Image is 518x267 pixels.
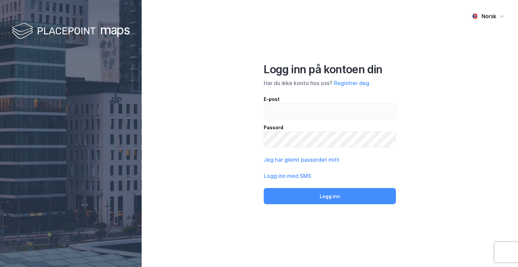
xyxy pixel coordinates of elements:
[264,172,311,180] button: Logg inn med SMS
[264,79,396,87] div: Har du ikke konto hos oss?
[12,22,130,42] img: logo-white.f07954bde2210d2a523dddb988cd2aa7.svg
[264,124,396,132] div: Passord
[264,188,396,204] button: Logg inn
[482,12,496,20] div: Norsk
[264,63,396,76] div: Logg inn på kontoen din
[334,79,369,87] button: Registrer deg
[264,95,396,103] div: E-post
[264,156,339,164] button: Jeg har glemt passordet mitt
